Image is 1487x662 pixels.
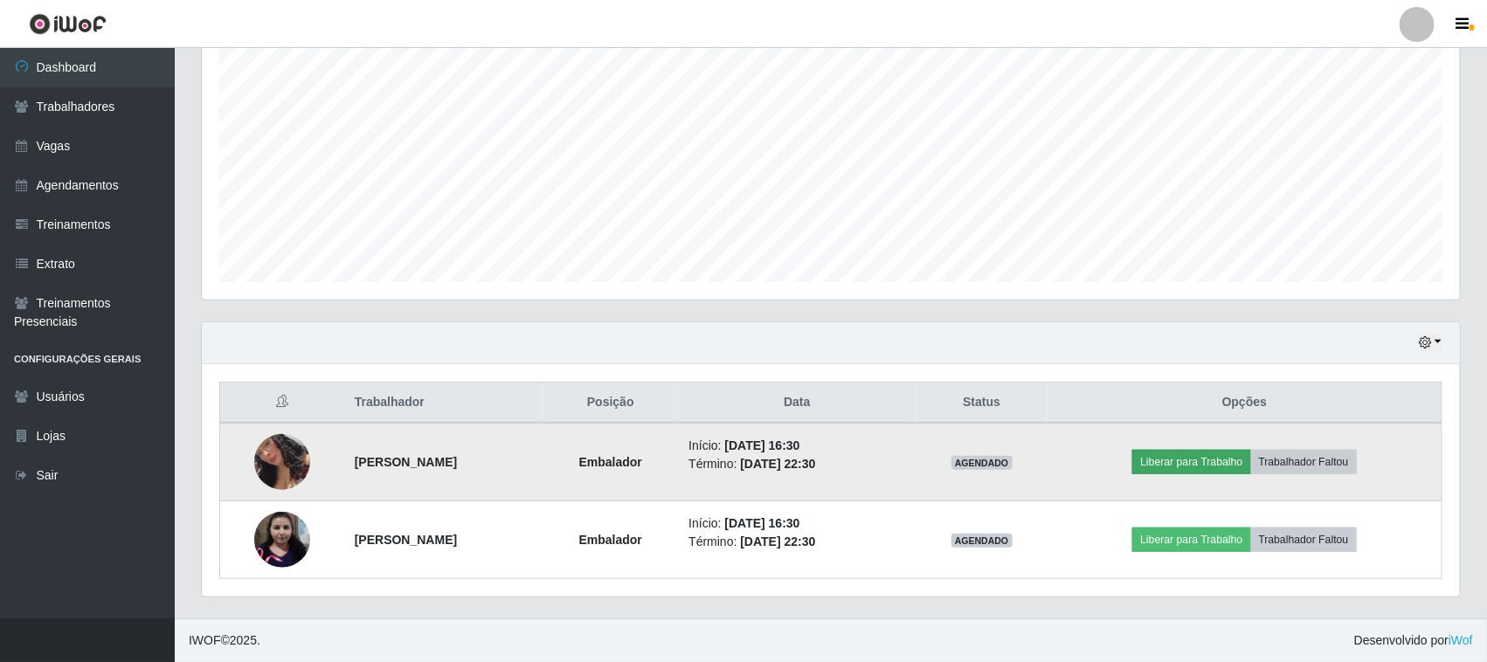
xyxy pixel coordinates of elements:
[1354,631,1473,650] span: Desenvolvido por
[254,512,310,568] img: 1725571179961.jpeg
[740,457,815,471] time: [DATE] 22:30
[1132,450,1250,474] button: Liberar para Trabalho
[254,407,310,516] img: 1750440166999.jpeg
[1132,528,1250,552] button: Liberar para Trabalho
[355,533,457,547] strong: [PERSON_NAME]
[1449,633,1473,647] a: iWof
[688,514,905,533] li: Início:
[688,455,905,473] li: Término:
[189,633,221,647] span: IWOF
[344,383,543,424] th: Trabalhador
[1251,528,1357,552] button: Trabalhador Faltou
[951,456,1013,470] span: AGENDADO
[916,383,1048,424] th: Status
[688,437,905,455] li: Início:
[543,383,678,424] th: Posição
[725,516,800,530] time: [DATE] 16:30
[1251,450,1357,474] button: Trabalhador Faltou
[1048,383,1442,424] th: Opções
[678,383,916,424] th: Data
[189,631,260,650] span: © 2025 .
[355,455,457,469] strong: [PERSON_NAME]
[725,438,800,452] time: [DATE] 16:30
[688,533,905,551] li: Término:
[740,534,815,548] time: [DATE] 22:30
[29,13,107,35] img: CoreUI Logo
[579,455,642,469] strong: Embalador
[579,533,642,547] strong: Embalador
[951,534,1013,548] span: AGENDADO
